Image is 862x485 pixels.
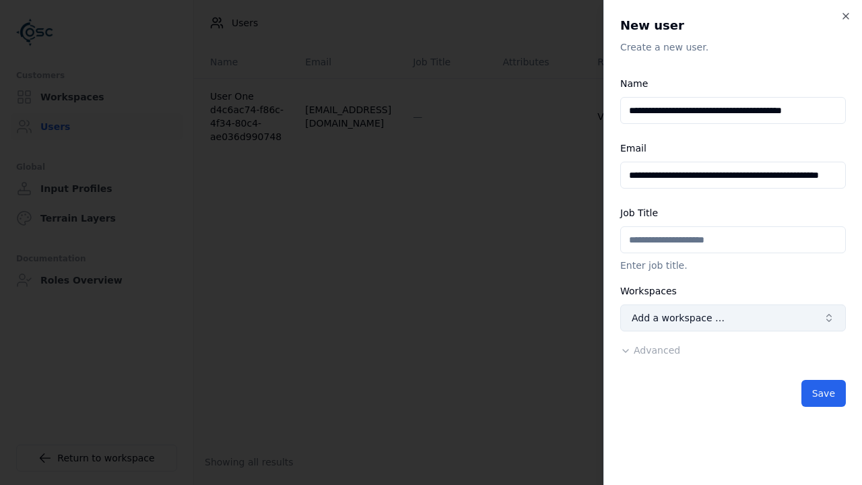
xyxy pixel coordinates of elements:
label: Email [620,143,646,154]
button: Save [801,380,846,407]
label: Name [620,78,648,89]
span: Advanced [634,345,680,356]
span: Add a workspace … [632,311,725,325]
label: Workspaces [620,286,677,296]
p: Create a new user. [620,40,846,54]
label: Job Title [620,207,658,218]
h2: New user [620,16,846,35]
button: Advanced [620,344,680,357]
p: Enter job title. [620,259,846,272]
